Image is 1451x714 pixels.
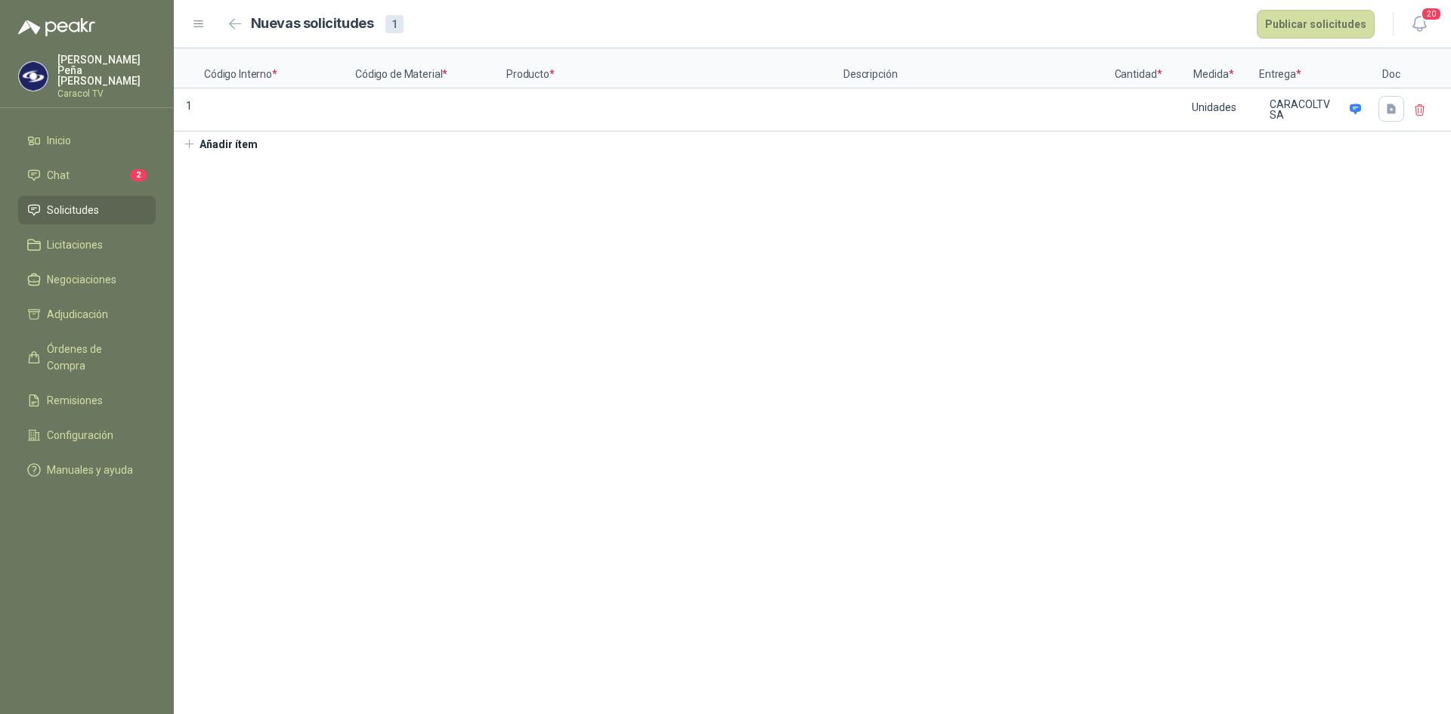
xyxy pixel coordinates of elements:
span: Licitaciones [47,236,103,253]
img: Company Logo [19,62,48,91]
button: Publicar solicitudes [1257,10,1375,39]
p: Doc [1372,48,1410,88]
a: Solicitudes [18,196,156,224]
p: Medida [1168,48,1259,88]
span: 2 [130,169,147,181]
div: 1 [385,15,404,33]
span: Inicio [47,132,71,149]
button: Añadir ítem [174,131,267,157]
span: 20 [1421,7,1442,21]
a: Inicio [18,126,156,155]
p: 1 [174,88,204,131]
p: Caracol TV [57,89,156,98]
p: Código Interno [204,48,355,88]
div: Unidades [1170,90,1258,125]
span: Configuración [47,427,113,444]
p: [PERSON_NAME] Peña [PERSON_NAME] [57,54,156,86]
span: Chat [47,167,70,184]
a: Licitaciones [18,230,156,259]
a: Chat2 [18,161,156,190]
a: Adjudicación [18,300,156,329]
a: Manuales y ayuda [18,456,156,484]
span: Solicitudes [47,202,99,218]
h2: Nuevas solicitudes [251,13,374,35]
a: Remisiones [18,386,156,415]
a: Configuración [18,421,156,450]
p: Cantidad [1108,48,1168,88]
a: Órdenes de Compra [18,335,156,380]
a: Negociaciones [18,265,156,294]
button: 20 [1406,11,1433,38]
p: CARACOLTV SA [1270,99,1344,120]
p: Entrega [1259,48,1372,88]
p: Descripción [843,48,1108,88]
span: Negociaciones [47,271,116,288]
p: Producto [506,48,843,88]
span: Remisiones [47,392,103,409]
p: Código de Material [355,48,506,88]
span: Adjudicación [47,306,108,323]
span: Órdenes de Compra [47,341,141,374]
span: Manuales y ayuda [47,462,133,478]
img: Logo peakr [18,18,95,36]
